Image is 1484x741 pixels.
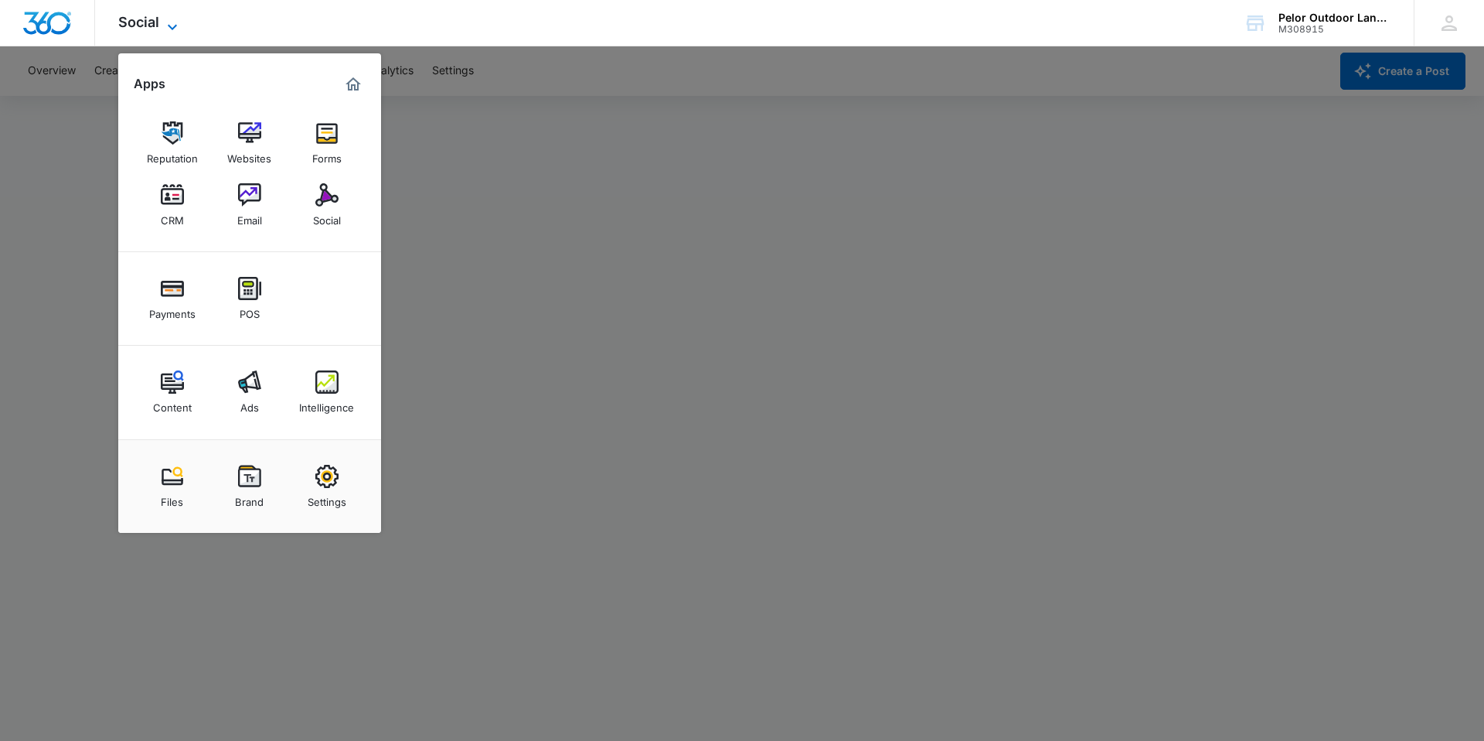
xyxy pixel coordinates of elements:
[134,77,165,91] h2: Apps
[1278,12,1391,24] div: account name
[298,363,356,422] a: Intelligence
[143,457,202,516] a: Files
[143,176,202,234] a: CRM
[153,394,192,414] div: Content
[220,269,279,328] a: POS
[240,300,260,320] div: POS
[308,488,346,508] div: Settings
[143,269,202,328] a: Payments
[227,145,271,165] div: Websites
[220,363,279,422] a: Ads
[298,114,356,172] a: Forms
[312,145,342,165] div: Forms
[118,14,159,30] span: Social
[240,394,259,414] div: Ads
[298,457,356,516] a: Settings
[149,300,196,320] div: Payments
[147,145,198,165] div: Reputation
[1278,24,1391,35] div: account id
[237,207,262,227] div: Email
[220,457,279,516] a: Brand
[161,207,184,227] div: CRM
[313,207,341,227] div: Social
[235,488,264,508] div: Brand
[161,488,183,508] div: Files
[341,72,366,97] a: Marketing 360® Dashboard
[220,176,279,234] a: Email
[299,394,354,414] div: Intelligence
[143,363,202,422] a: Content
[220,114,279,172] a: Websites
[143,114,202,172] a: Reputation
[298,176,356,234] a: Social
